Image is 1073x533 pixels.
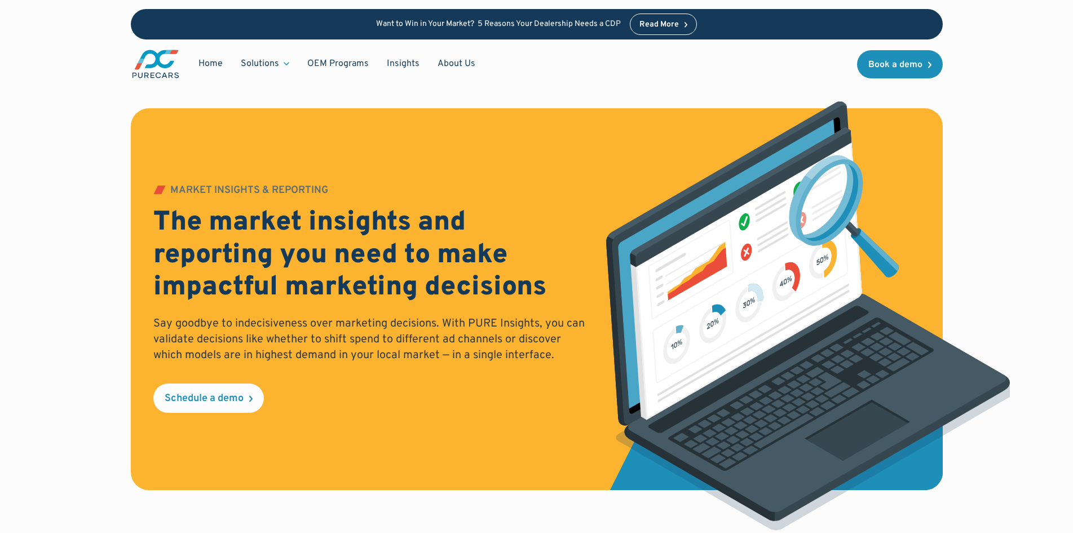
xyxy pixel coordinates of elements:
h2: The market insights and reporting you need to make impactful marketing decisions [153,207,590,305]
div: Solutions [232,53,298,74]
div: Book a demo [868,60,922,69]
a: main [131,49,180,80]
a: Home [189,53,232,74]
img: purecars logo [131,49,180,80]
div: Solutions [241,58,279,70]
img: market insights analytics illustration [606,102,1009,530]
div: Schedule a demo [165,394,244,404]
p: Say goodbye to indecisiveness over marketing decisions. With PURE Insights, you can validate deci... [153,316,590,363]
a: Book a demo [857,50,943,78]
a: Insights [378,53,429,74]
div: MARKET INSIGHTS & REPORTING [170,186,328,196]
a: About Us [429,53,484,74]
div: Read More [639,21,679,29]
p: Want to Win in Your Market? 5 Reasons Your Dealership Needs a CDP [376,20,621,29]
a: Schedule a demo [153,384,264,413]
a: OEM Programs [298,53,378,74]
a: Read More [630,14,697,35]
